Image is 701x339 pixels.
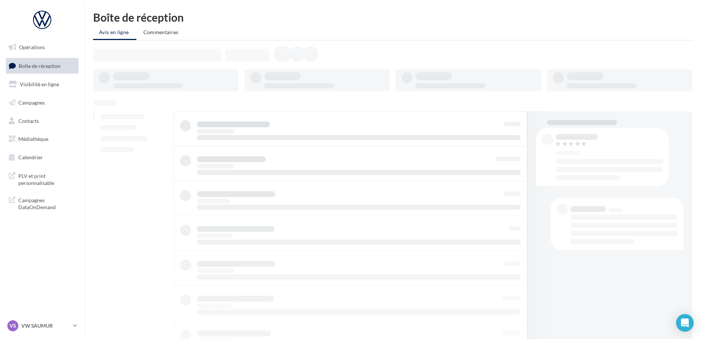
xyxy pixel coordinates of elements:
[6,319,78,333] a: VS VW SAUMUR
[143,29,179,35] span: Commentaires
[93,12,692,23] div: Boîte de réception
[19,44,45,50] span: Opérations
[18,117,39,124] span: Contacts
[676,314,694,332] div: Open Intercom Messenger
[20,81,59,87] span: Visibilité en ligne
[4,58,80,74] a: Boîte de réception
[18,99,45,106] span: Campagnes
[18,195,76,211] span: Campagnes DataOnDemand
[4,150,80,165] a: Calendrier
[10,322,16,329] span: VS
[18,171,76,187] span: PLV et print personnalisable
[4,168,80,190] a: PLV et print personnalisable
[19,62,60,69] span: Boîte de réception
[18,154,43,160] span: Calendrier
[4,113,80,129] a: Contacts
[4,40,80,55] a: Opérations
[18,136,48,142] span: Médiathèque
[21,322,70,329] p: VW SAUMUR
[4,192,80,214] a: Campagnes DataOnDemand
[4,77,80,92] a: Visibilité en ligne
[4,131,80,147] a: Médiathèque
[4,95,80,110] a: Campagnes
